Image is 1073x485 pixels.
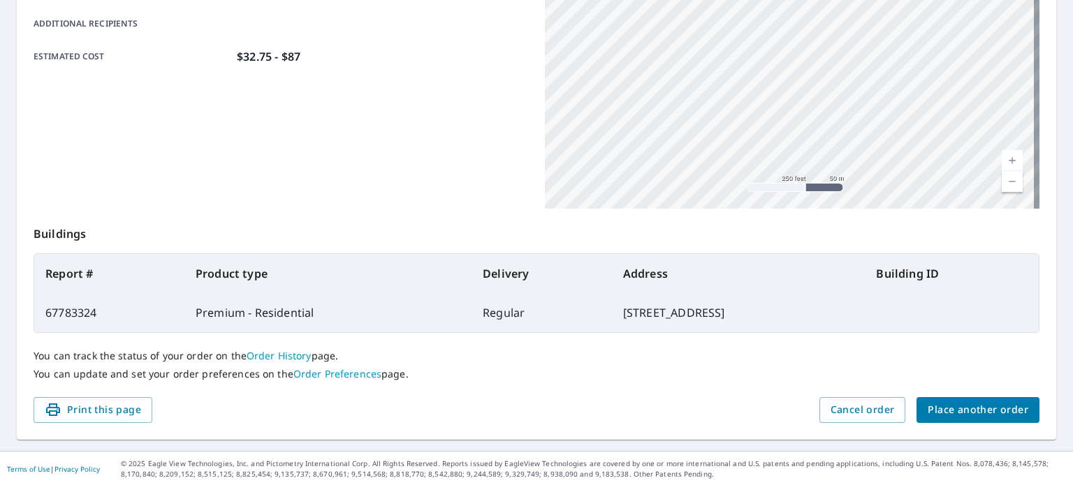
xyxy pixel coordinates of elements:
[45,401,141,419] span: Print this page
[472,254,612,293] th: Delivery
[54,464,100,474] a: Privacy Policy
[1002,171,1023,192] a: Current Level 17, Zoom Out
[34,48,231,65] p: Estimated cost
[1002,150,1023,171] a: Current Level 17, Zoom In
[819,397,906,423] button: Cancel order
[34,254,184,293] th: Report #
[831,401,895,419] span: Cancel order
[34,293,184,332] td: 67783324
[472,293,612,332] td: Regular
[293,367,381,380] a: Order Preferences
[612,293,866,332] td: [STREET_ADDRESS]
[247,349,312,362] a: Order History
[7,464,50,474] a: Terms of Use
[928,401,1028,419] span: Place another order
[237,48,300,65] p: $32.75 - $87
[34,17,231,30] p: Additional recipients
[7,465,100,473] p: |
[184,254,472,293] th: Product type
[34,397,152,423] button: Print this page
[917,397,1039,423] button: Place another order
[34,350,1039,362] p: You can track the status of your order on the page.
[34,209,1039,253] p: Buildings
[184,293,472,332] td: Premium - Residential
[865,254,1039,293] th: Building ID
[612,254,866,293] th: Address
[121,458,1066,479] p: © 2025 Eagle View Technologies, Inc. and Pictometry International Corp. All Rights Reserved. Repo...
[34,368,1039,380] p: You can update and set your order preferences on the page.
